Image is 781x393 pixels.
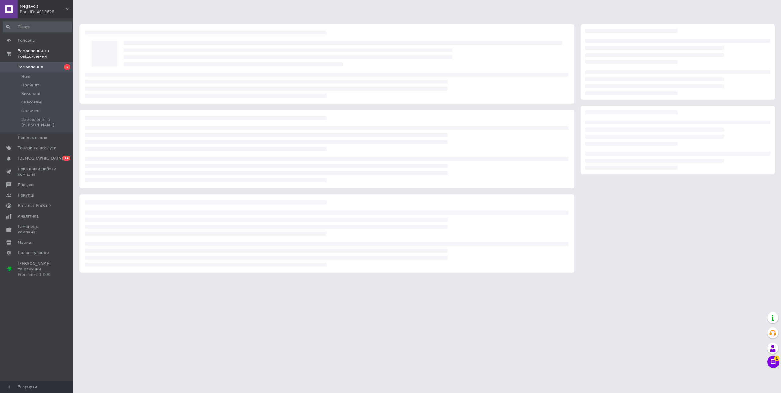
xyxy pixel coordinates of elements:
[21,82,40,88] span: Прийняті
[64,64,70,70] span: 1
[767,356,779,368] button: Чат з покупцем1
[21,108,41,114] span: Оплачені
[21,91,40,96] span: Виконані
[18,240,33,245] span: Маркет
[20,4,66,9] span: MegaVolt
[18,214,39,219] span: Аналітика
[18,193,34,198] span: Покупці
[3,21,72,32] input: Пошук
[20,9,73,15] div: Ваш ID: 4010628
[63,156,70,161] span: 14
[18,135,47,140] span: Повідомлення
[18,48,73,59] span: Замовлення та повідомлення
[18,156,63,161] span: [DEMOGRAPHIC_DATA]
[774,356,779,361] span: 1
[18,272,56,277] div: Prom мікс 1 000
[18,64,43,70] span: Замовлення
[21,117,71,128] span: Замовлення з [PERSON_NAME]
[18,38,35,43] span: Головна
[21,99,42,105] span: Скасовані
[18,166,56,177] span: Показники роботи компанії
[18,203,51,208] span: Каталог ProSale
[18,145,56,151] span: Товари та послуги
[18,182,34,188] span: Відгуки
[18,224,56,235] span: Гаманець компанії
[18,261,56,278] span: [PERSON_NAME] та рахунки
[18,250,49,256] span: Налаштування
[21,74,30,79] span: Нові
